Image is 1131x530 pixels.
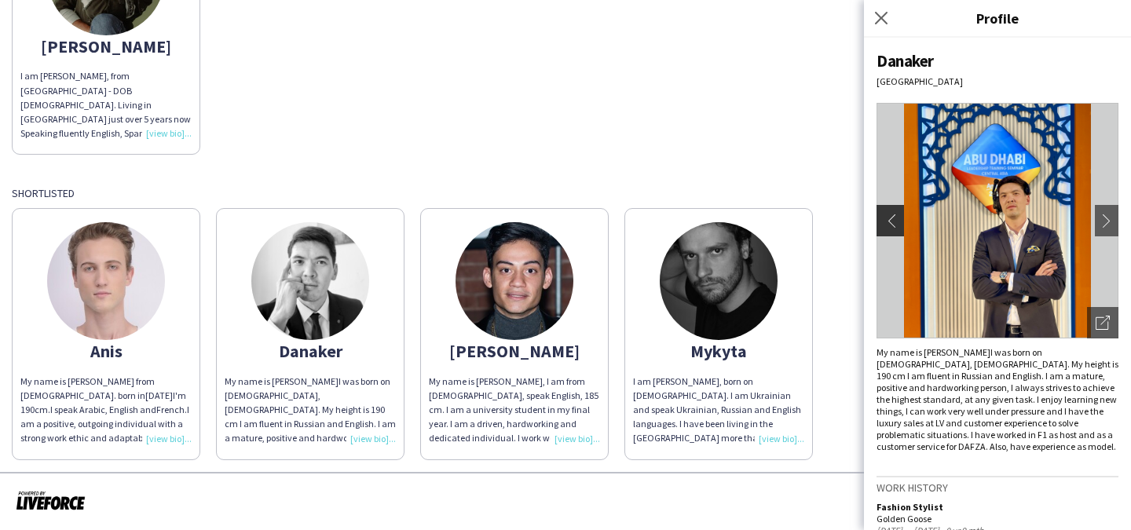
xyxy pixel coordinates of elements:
div: I am [PERSON_NAME], from [GEOGRAPHIC_DATA] - DOB [DEMOGRAPHIC_DATA]. Living in [GEOGRAPHIC_DATA] ... [20,69,192,141]
div: My name is [PERSON_NAME]I was born on [DEMOGRAPHIC_DATA], [DEMOGRAPHIC_DATA]. My height is 190 cm... [225,375,396,446]
div: Shortlisted [12,186,1119,200]
div: My name is [PERSON_NAME], I am from [DEMOGRAPHIC_DATA], speak English, 185 cm. I am a university ... [429,375,600,446]
div: Fashion Stylist [877,501,1118,513]
span: I speak Arabic, English and [50,404,156,415]
div: Anis [20,344,192,358]
h3: Profile [864,8,1131,28]
div: My name is [PERSON_NAME]I was born on [DEMOGRAPHIC_DATA], [DEMOGRAPHIC_DATA]. My height is 190 cm... [877,346,1118,452]
span: [DATE] [145,389,173,401]
div: Open photos pop-in [1087,307,1118,338]
div: [PERSON_NAME] [429,344,600,358]
div: Mykyta [633,344,804,358]
div: Golden Goose [877,513,1118,525]
span: I am [PERSON_NAME], born on [DEMOGRAPHIC_DATA]. I am Ukrainian and speak Ukrainian, Russian and E... [633,375,804,530]
img: thumb-6553e9e31a458.jpg [456,222,573,340]
span: French [156,404,185,415]
div: [GEOGRAPHIC_DATA] [877,75,1118,87]
img: thumb-6666cc073ab40.jpeg [251,222,369,340]
img: Crew avatar or photo [877,103,1118,338]
h3: Work history [877,481,1118,495]
span: My name is [PERSON_NAME] from [DEMOGRAPHIC_DATA]. born in [20,375,155,401]
img: thumb-63ff74acda6c5.jpeg [47,222,165,340]
div: [PERSON_NAME] [20,39,192,53]
div: Danaker [877,50,1118,71]
img: thumb-624cad2448fdd.jpg [660,222,778,340]
div: Danaker [225,344,396,358]
img: Powered by Liveforce [16,489,86,511]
